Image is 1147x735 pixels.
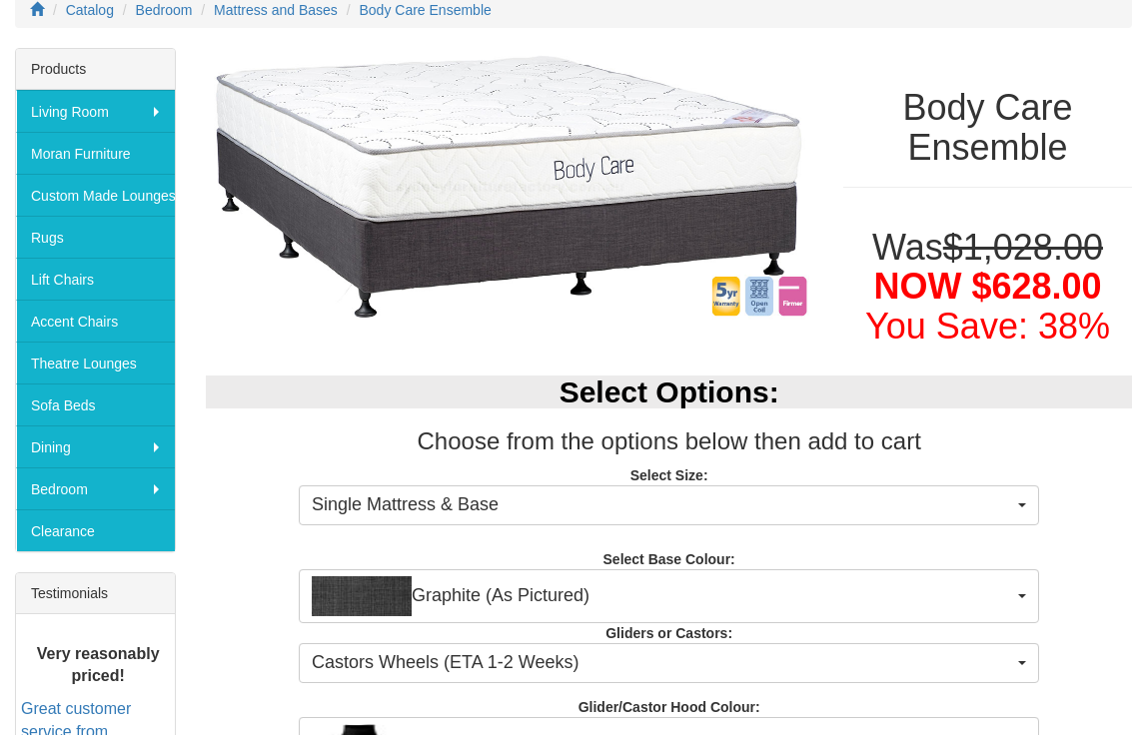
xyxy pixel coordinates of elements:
[16,342,175,383] a: Theatre Lounges
[214,2,338,18] a: Mattress and Bases
[66,2,114,18] a: Catalog
[312,650,1013,676] span: Castors Wheels (ETA 1-2 Weeks)
[843,228,1132,347] h1: Was
[312,492,1013,518] span: Single Mattress & Base
[206,428,1132,454] h3: Choose from the options below then add to cart
[605,625,732,641] strong: Gliders or Castors:
[603,551,735,567] strong: Select Base Colour:
[299,485,1039,525] button: Single Mattress & Base
[560,375,779,408] b: Select Options:
[312,576,412,616] img: Graphite (As Pictured)
[299,643,1039,683] button: Castors Wheels (ETA 1-2 Weeks)
[16,174,175,216] a: Custom Made Lounges
[16,49,175,90] div: Products
[16,573,175,614] div: Testimonials
[16,509,175,551] a: Clearance
[16,216,175,258] a: Rugs
[16,383,175,425] a: Sofa Beds
[16,132,175,174] a: Moran Furniture
[16,90,175,132] a: Living Room
[360,2,492,18] a: Body Care Ensemble
[16,300,175,342] a: Accent Chairs
[136,2,193,18] a: Bedroom
[630,467,708,483] strong: Select Size:
[843,88,1132,167] h1: Body Care Ensemble
[16,425,175,467] a: Dining
[299,569,1039,623] button: Graphite (As Pictured)Graphite (As Pictured)
[873,266,1101,307] span: NOW $628.00
[16,467,175,509] a: Bedroom
[312,576,1013,616] span: Graphite (As Pictured)
[943,227,1103,268] del: $1,028.00
[865,306,1110,347] font: You Save: 38%
[16,258,175,300] a: Lift Chairs
[578,699,760,715] strong: Glider/Castor Hood Colour:
[37,644,160,684] b: Very reasonably priced!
